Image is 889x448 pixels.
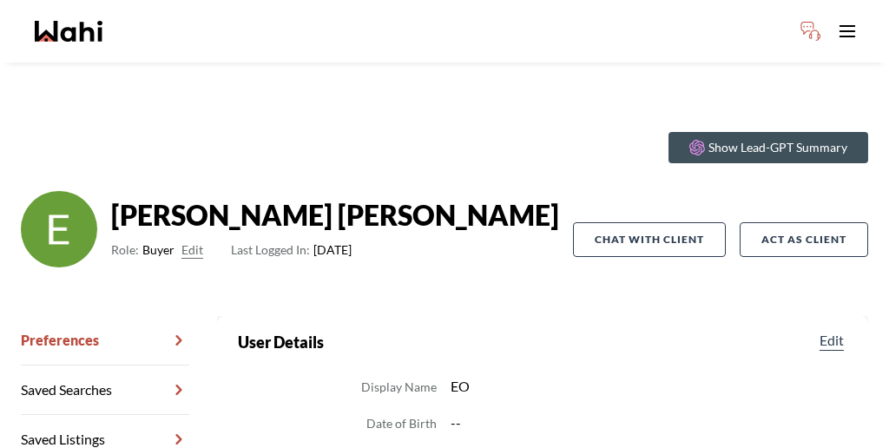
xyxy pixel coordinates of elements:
[181,240,203,260] button: Edit
[816,330,847,351] button: Edit
[451,412,847,434] dd: --
[21,366,189,415] a: Saved Searches
[238,330,324,354] h2: User Details
[111,198,559,233] strong: [PERSON_NAME] [PERSON_NAME]
[21,191,97,267] img: ACg8ocIMWX2vzWdFCJqh7XJ7GTqBqgkm3nmYCcvk99pBnMBP4fAVfw=s96-c
[708,139,847,156] p: Show Lead-GPT Summary
[830,14,865,49] button: Toggle open navigation menu
[21,316,189,366] a: Preferences
[451,375,847,398] dd: EO
[142,240,175,260] span: Buyer
[361,377,437,398] dt: Display Name
[231,242,310,257] span: Last Logged In:
[231,240,352,260] span: [DATE]
[111,240,139,260] span: Role:
[573,222,726,257] button: Chat with client
[740,222,868,257] button: Act as Client
[366,413,437,434] dt: Date of Birth
[668,132,868,163] button: Show Lead-GPT Summary
[35,21,102,42] a: Wahi homepage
